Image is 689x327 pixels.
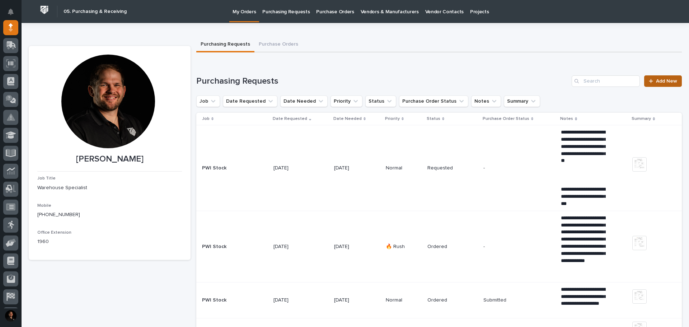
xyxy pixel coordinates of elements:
[334,165,379,171] p: [DATE]
[38,3,51,17] img: Workspace Logo
[386,244,422,250] p: 🔥 Rush
[365,95,396,107] button: Status
[37,154,182,164] p: [PERSON_NAME]
[202,242,228,250] p: PWI Stock
[196,95,220,107] button: Job
[37,238,182,246] p: 1960
[572,75,640,87] input: Search
[37,176,56,181] span: Job Title
[427,115,440,123] p: Status
[483,296,508,303] p: Submitted
[483,115,529,123] p: Purchase Order Status
[37,230,71,235] span: Office Extension
[9,9,18,20] div: Notifications
[331,95,362,107] button: Priority
[427,244,472,250] p: Ordered
[427,297,472,303] p: Ordered
[399,95,468,107] button: Purchase Order Status
[333,115,362,123] p: Date Needed
[196,37,254,52] button: Purchasing Requests
[37,212,80,217] a: [PHONE_NUMBER]
[560,115,573,123] p: Notes
[3,308,18,323] button: users-avatar
[64,9,127,15] h2: 05. Purchasing & Receiving
[202,296,228,303] p: PWI Stock
[644,75,682,87] a: Add New
[386,297,422,303] p: Normal
[280,95,328,107] button: Date Needed
[3,4,18,19] button: Notifications
[196,76,569,87] h1: Purchasing Requests
[471,95,501,107] button: Notes
[273,115,307,123] p: Date Requested
[202,164,228,171] p: PWI Stock
[273,165,318,171] p: [DATE]
[632,115,651,123] p: Summary
[504,95,540,107] button: Summary
[37,184,182,192] p: Warehouse Specialist
[427,165,472,171] p: Requested
[254,37,303,52] button: Purchase Orders
[656,79,677,84] span: Add New
[202,115,210,123] p: Job
[37,204,51,208] span: Mobile
[385,115,400,123] p: Priority
[386,165,422,171] p: Normal
[334,297,379,303] p: [DATE]
[273,244,318,250] p: [DATE]
[223,95,277,107] button: Date Requested
[483,242,486,250] p: -
[334,244,379,250] p: [DATE]
[483,164,486,171] p: -
[273,297,318,303] p: [DATE]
